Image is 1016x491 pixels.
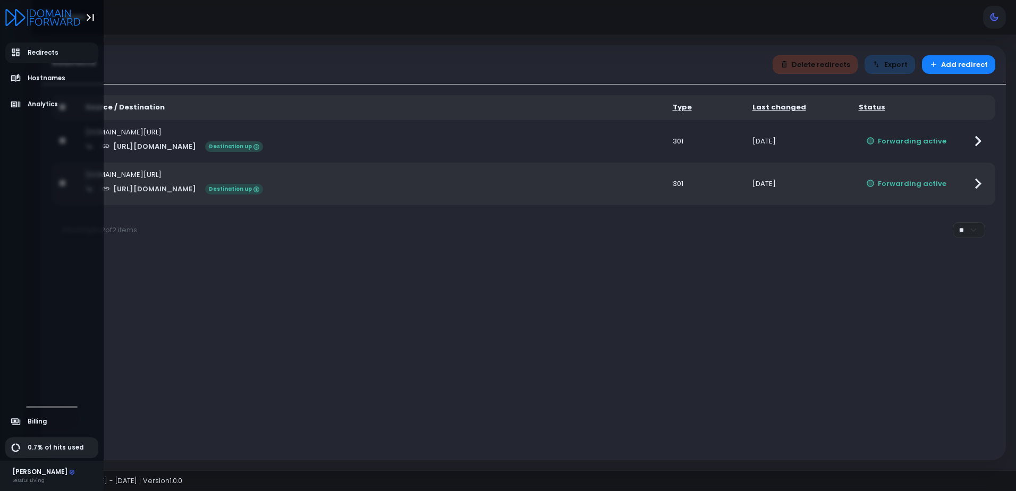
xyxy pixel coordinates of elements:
span: Analytics [28,100,58,109]
select: Per [953,222,985,238]
div: [PERSON_NAME] [12,468,75,477]
span: Hostnames [28,74,65,83]
a: Analytics [5,94,99,115]
button: Add redirect [922,55,996,74]
th: Source / Destination [79,95,666,120]
a: [URL][DOMAIN_NAME] [94,180,204,198]
a: [URL][DOMAIN_NAME] [94,137,204,156]
button: Toggle Aside [80,7,100,28]
td: [DATE] [746,163,852,205]
th: Last changed [746,95,852,120]
span: Destination up [205,184,263,194]
th: Type [666,95,746,120]
a: Billing [5,411,99,432]
a: 0.7% of hits used [5,437,99,458]
div: [DOMAIN_NAME][URL] [86,127,659,138]
td: 301 [666,120,746,163]
span: Destination up [205,141,263,152]
span: Copyright © [DATE] - [DATE] | Version 1.0.0 [41,476,182,486]
a: Logo [5,10,80,24]
a: Redirects [5,43,99,63]
div: Lessful Living [12,477,75,484]
div: [DOMAIN_NAME][URL] [86,170,659,180]
span: Redirects [28,48,58,57]
span: Billing [28,417,47,426]
span: 0.7% of hits used [28,443,83,452]
button: Forwarding active [859,174,954,193]
td: [DATE] [746,120,852,163]
a: Hostnames [5,68,99,89]
th: Status [852,95,961,120]
button: Forwarding active [859,132,954,150]
td: 301 [666,163,746,205]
